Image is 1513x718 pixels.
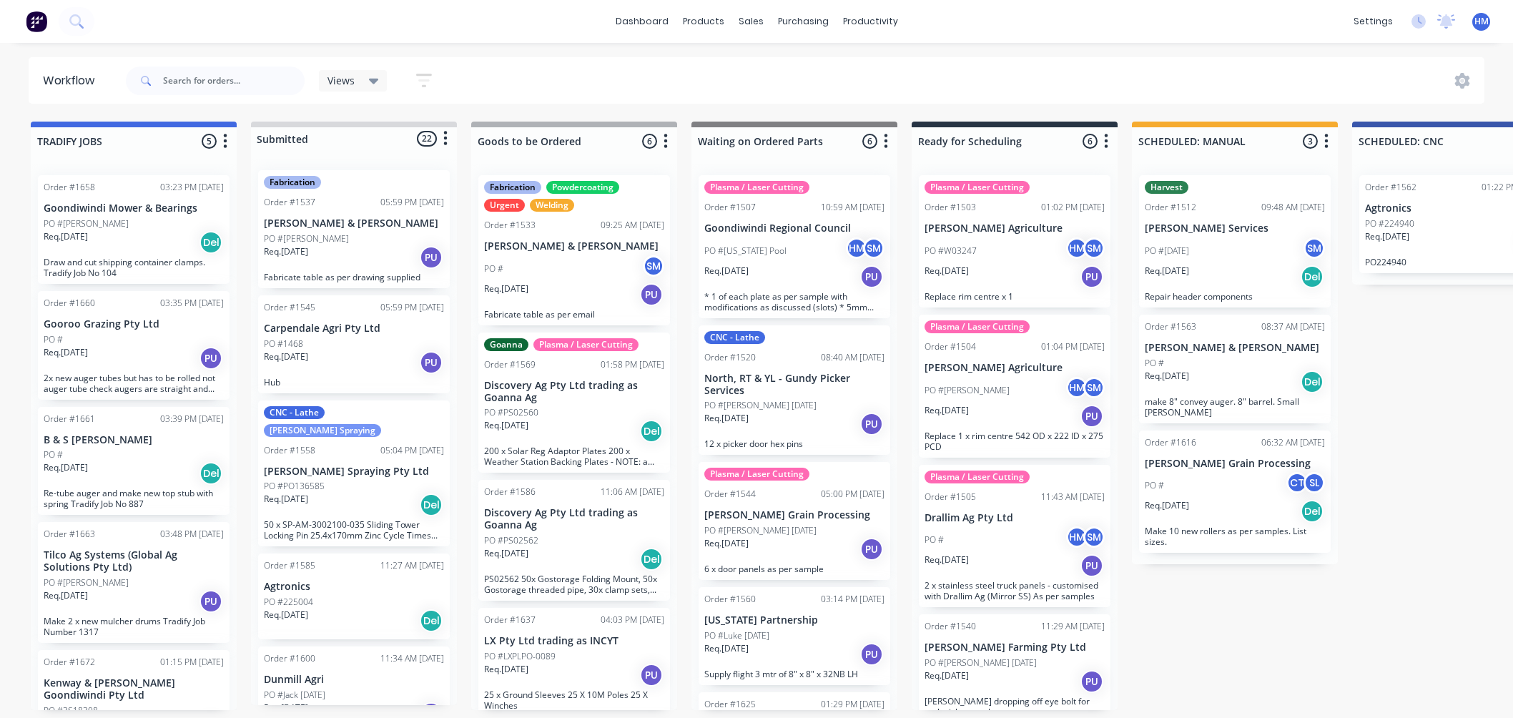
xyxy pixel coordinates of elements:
p: [PERSON_NAME] & [PERSON_NAME] [484,240,664,252]
p: Replace rim centre x 1 [925,291,1105,302]
p: Req. [DATE] [44,461,88,474]
p: [PERSON_NAME] & [PERSON_NAME] [1145,342,1325,354]
div: PU [860,538,883,561]
p: PO #[PERSON_NAME] [44,576,129,589]
div: Order #1672 [44,656,95,669]
p: PO #PS02560 [484,406,538,419]
div: Order #1507 [704,201,756,214]
div: Order #1545 [264,301,315,314]
p: [PERSON_NAME] Grain Processing [1145,458,1325,470]
div: Del [420,609,443,632]
p: PO #Luke [DATE] [704,629,769,642]
div: SM [1303,237,1325,259]
div: [PERSON_NAME] Spraying [264,424,381,437]
p: Goondiwindi Mower & Bearings [44,202,224,215]
p: PO # [44,333,63,346]
p: PO #3S18308 [44,704,98,717]
p: 2x new auger tubes but has to be rolled not auger tube check augers are straight and replace bent... [44,373,224,394]
p: Fabricate table as per drawing supplied [264,272,444,282]
div: Order #1503 [925,201,976,214]
p: Repair header components [1145,291,1325,302]
p: Supply flight 3 mtr of 8" x 8" x 32NB LH [704,669,884,679]
div: Del [1301,370,1324,393]
p: Agtronics [264,581,444,593]
p: Replace 1 x rim centre 542 OD x 222 ID x 275 PCD [925,431,1105,452]
div: PU [199,590,222,613]
div: PU [1080,265,1103,288]
div: 03:35 PM [DATE] [160,297,224,310]
div: Del [420,493,443,516]
p: Req. [DATE] [484,282,528,295]
div: Plasma / Laser Cutting [533,338,639,351]
div: PU [860,265,883,288]
p: Carpendale Agri Pty Ltd [264,323,444,335]
p: PS02562 50x Gostorage Folding Mount, 50x Gostorage threaded pipe, 30x clamp sets, 50xchannel moun... [484,574,664,595]
p: Re-tube auger and make new top stub with spring Tradify Job No 887 [44,488,224,509]
p: PO #Jack [DATE] [264,689,325,702]
div: 03:14 PM [DATE] [821,593,884,606]
div: Order #1563 [1145,320,1196,333]
p: Discovery Ag Pty Ltd trading as Goanna Ag [484,380,664,404]
div: 01:58 PM [DATE] [601,358,664,371]
div: HM [1066,526,1088,548]
p: 200 x Solar Reg Adaptor Plates 200 x Weather Station Backing Plates - NOTE: a sample will be drop... [484,446,664,467]
div: 06:32 AM [DATE] [1261,436,1325,449]
p: Req. [DATE] [925,265,969,277]
div: Order #1537 [264,196,315,209]
p: Dunmill Agri [264,674,444,686]
div: GoannaPlasma / Laser CuttingOrder #156901:58 PM [DATE]Discovery Ag Pty Ltd trading as Goanna AgPO... [478,333,670,473]
div: Del [199,231,222,254]
p: PO #225004 [264,596,313,609]
div: Plasma / Laser Cutting [704,181,809,194]
div: 03:39 PM [DATE] [160,413,224,426]
div: Order #1540 [925,620,976,633]
p: Make 10 new rollers as per samples. List sizes. [1145,526,1325,547]
div: Order #1558 [264,444,315,457]
div: FabricationPowdercoatingUrgentWeldingOrder #153309:25 AM [DATE][PERSON_NAME] & [PERSON_NAME]PO #S... [478,175,670,325]
div: CNC - Lathe [704,331,765,344]
div: Order #163704:03 PM [DATE]LX Pty Ltd trading as INCYTPO #LXPLPO-0089Req.[DATE]PU25 x Ground Sleev... [478,608,670,717]
p: Req. [DATE] [1145,370,1189,383]
div: Order #1600 [264,652,315,665]
p: Req. [DATE] [1145,265,1189,277]
p: PO #[PERSON_NAME] [DATE] [704,524,817,537]
p: Req. [DATE] [704,412,749,425]
div: CNC - Lathe [264,406,325,419]
p: Req. [DATE] [1365,230,1409,243]
p: [PERSON_NAME] Grain Processing [704,509,884,521]
div: Order #1512 [1145,201,1196,214]
div: Order #1569 [484,358,536,371]
div: Plasma / Laser CuttingOrder #150301:02 PM [DATE][PERSON_NAME] AgriculturePO #W03247HMSMReq.[DATE]... [919,175,1110,308]
p: PO #[DATE] [1145,245,1189,257]
div: 10:59 AM [DATE] [821,201,884,214]
p: Req. [DATE] [1145,499,1189,512]
div: purchasing [771,11,836,32]
p: PO #PS02562 [484,534,538,547]
div: SM [863,237,884,259]
p: PO #224940 [1365,217,1414,230]
div: Workflow [43,72,102,89]
div: CNC - Lathe[PERSON_NAME] SprayingOrder #155805:04 PM [DATE][PERSON_NAME] Spraying Pty LtdPO #PO13... [258,400,450,547]
p: [PERSON_NAME] Agriculture [925,222,1105,235]
p: make 8" convey auger. 8" barrel. Small [PERSON_NAME] [1145,396,1325,418]
div: Plasma / Laser CuttingOrder #150710:59 AM [DATE]Goondiwindi Regional CouncilPO #[US_STATE] PoolHM... [699,175,890,318]
div: Del [640,548,663,571]
input: Search for orders... [163,67,305,95]
p: PO #1468 [264,338,303,350]
div: PU [860,413,883,436]
div: Powdercoating [546,181,619,194]
div: sales [731,11,771,32]
p: [PERSON_NAME] Services [1145,222,1325,235]
div: PU [420,351,443,374]
p: [PERSON_NAME] Farming Pty Ltd [925,641,1105,654]
p: [PERSON_NAME] Spraying Pty Ltd [264,466,444,478]
div: Order #1663 [44,528,95,541]
p: Req. [DATE] [925,404,969,417]
p: Req. [DATE] [264,245,308,258]
div: 08:40 AM [DATE] [821,351,884,364]
div: PU [640,664,663,687]
div: Order #1504 [925,340,976,353]
div: Del [1301,500,1324,523]
p: Req. [DATE] [264,609,308,621]
p: PO # [1145,357,1164,370]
